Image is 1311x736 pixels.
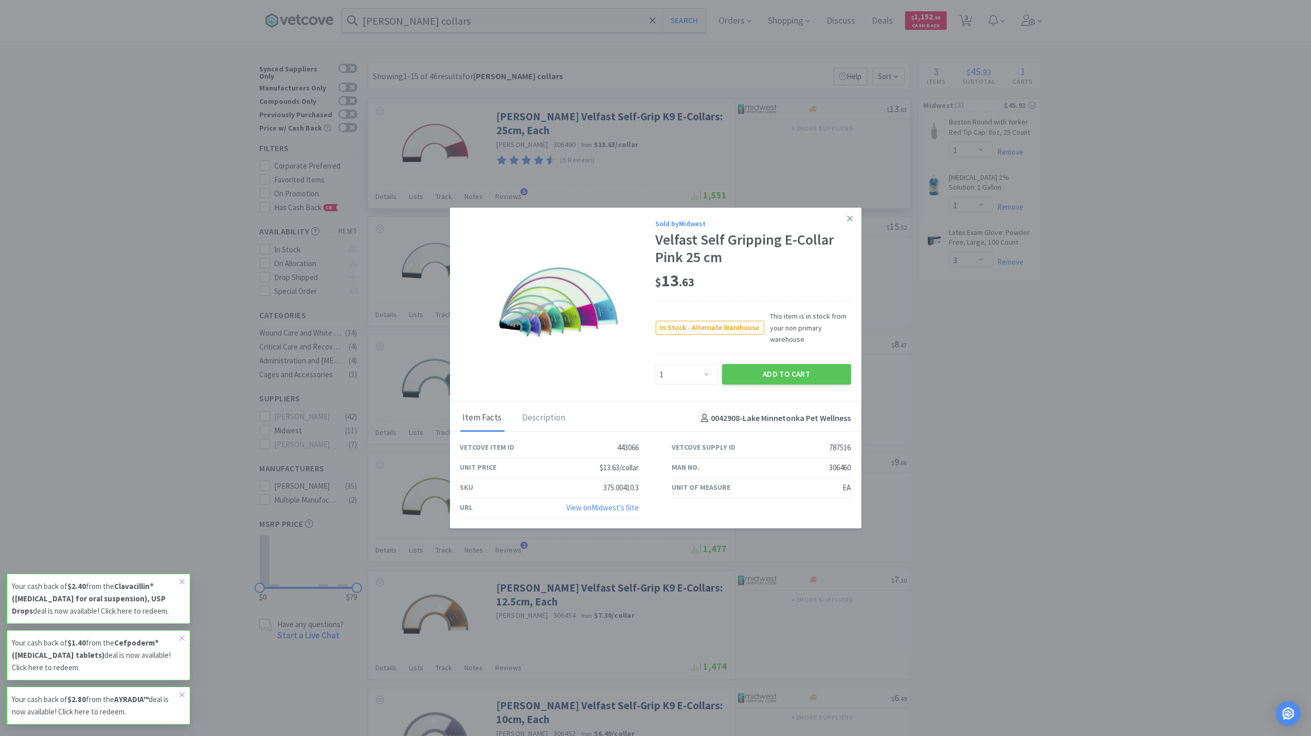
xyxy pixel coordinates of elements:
[491,234,625,368] img: 2fc4e9d91e8d4303acce37f7afc7b17b_787516.jpeg
[460,502,473,513] div: URL
[600,462,639,474] div: $13.63/collar
[67,581,86,591] strong: $2.40
[12,581,166,616] strong: Clavacillin® ([MEDICAL_DATA] for oral suspension), USP Drops
[12,580,179,617] p: Your cash back of from the deal is now available! Click here to redeem.
[722,364,851,385] button: Add to Cart
[460,442,515,453] div: Vetcove Item ID
[656,321,764,334] span: In Stock - Alternate Warehouse
[843,482,851,494] div: EA
[764,310,851,345] span: This item is in stock from your non primary warehouse
[656,270,695,291] span: 13
[460,406,505,432] div: Item Facts
[672,442,736,453] div: Vetcove Supply ID
[656,232,851,266] div: Velfast Self Gripping E-Collar Pink 25 cm
[67,694,86,704] strong: $2.80
[604,482,639,494] div: 375.00410.3
[672,462,700,473] div: Man No.
[567,503,639,512] a: View onMidwest's Site
[672,482,731,493] div: Unit of Measure
[830,441,851,454] div: 787516
[830,462,851,474] div: 306460
[67,638,86,648] strong: $1.40
[12,693,179,718] p: Your cash back of from the deal is now available! Click here to redeem.
[520,406,568,432] div: Description
[460,482,474,493] div: SKU
[12,637,179,674] p: Your cash back of from the deal is now available! Click here to redeem.
[656,218,851,229] div: Sold by Midwest
[460,462,497,473] div: Unit Price
[697,412,851,425] h4: 0042908 - Lake Minnetonka Pet Wellness
[114,694,149,704] strong: AYRADIA™
[679,275,695,289] span: . 63
[618,441,639,454] div: 443066
[1276,701,1301,726] div: Open Intercom Messenger
[656,275,662,289] span: $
